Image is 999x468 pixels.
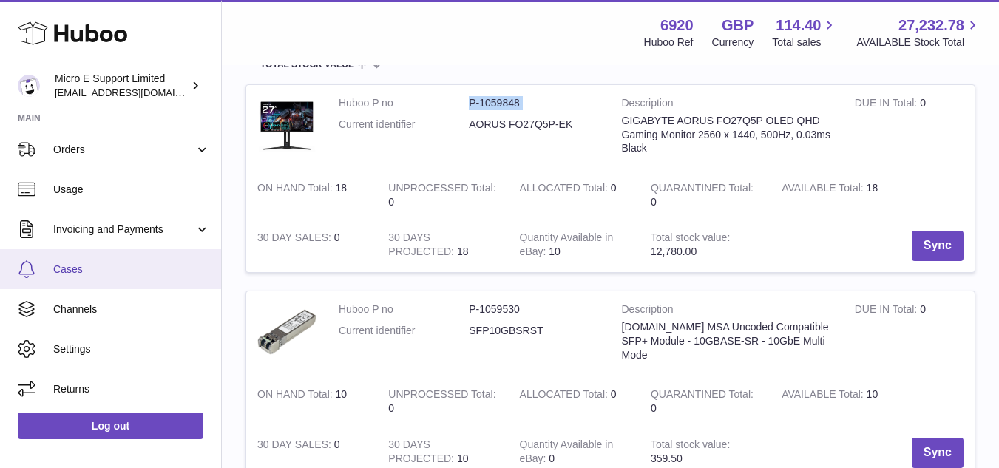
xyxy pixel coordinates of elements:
[53,342,210,356] span: Settings
[509,220,640,272] td: 10
[469,118,599,132] dd: AORUS FO27Q5P-EK
[898,16,964,35] span: 27,232.78
[771,170,901,220] td: 18
[469,96,599,110] dd: P-1059848
[644,35,694,50] div: Huboo Ref
[509,170,640,220] td: 0
[712,35,754,50] div: Currency
[246,220,377,272] td: 0
[855,303,920,319] strong: DUE IN Total
[53,302,210,316] span: Channels
[377,376,508,427] td: 0
[651,388,754,404] strong: QUARANTINED Total
[257,388,336,404] strong: ON HAND Total
[257,438,334,454] strong: 30 DAY SALES
[388,438,457,468] strong: 30 DAYS PROJECTED
[246,170,377,220] td: 18
[782,388,866,404] strong: AVAILABLE Total
[912,231,964,261] button: Sync
[53,143,194,157] span: Orders
[469,302,599,316] dd: P-1059530
[622,114,833,156] div: GIGABYTE AORUS FO27Q5P OLED QHD Gaming Monitor 2560 x 1440, 500Hz, 0.03ms Black
[912,438,964,468] button: Sync
[856,16,981,50] a: 27,232.78 AVAILABLE Stock Total
[651,182,754,197] strong: QUARANTINED Total
[651,231,730,247] strong: Total stock value
[257,302,316,362] img: product image
[388,182,495,197] strong: UNPROCESSED Total
[520,231,614,261] strong: Quantity Available in eBay
[622,302,833,320] strong: Description
[377,220,508,272] td: 18
[388,231,457,261] strong: 30 DAYS PROJECTED
[339,302,469,316] dt: Huboo P no
[776,16,821,35] span: 114.40
[469,324,599,338] dd: SFP10GBSRST
[772,35,838,50] span: Total sales
[622,96,833,114] strong: Description
[651,196,657,208] span: 0
[520,182,611,197] strong: ALLOCATED Total
[772,16,838,50] a: 114.40 Total sales
[339,118,469,132] dt: Current identifier
[377,170,508,220] td: 0
[651,402,657,414] span: 0
[53,183,210,197] span: Usage
[55,87,217,98] span: [EMAIL_ADDRESS][DOMAIN_NAME]
[651,245,697,257] span: 12,780.00
[651,438,730,454] strong: Total stock value
[18,75,40,97] img: contact@micropcsupport.com
[856,35,981,50] span: AVAILABLE Stock Total
[844,85,975,170] td: 0
[771,376,901,427] td: 10
[855,97,920,112] strong: DUE IN Total
[844,291,975,376] td: 0
[257,96,316,155] img: product image
[388,388,495,404] strong: UNPROCESSED Total
[257,231,334,247] strong: 30 DAY SALES
[246,376,377,427] td: 10
[722,16,754,35] strong: GBP
[509,376,640,427] td: 0
[18,413,203,439] a: Log out
[53,262,210,277] span: Cases
[622,320,833,362] div: [DOMAIN_NAME] MSA Uncoded Compatible SFP+ Module - 10GBASE-SR - 10GbE Multi Mode
[257,182,336,197] strong: ON HAND Total
[53,223,194,237] span: Invoicing and Payments
[339,96,469,110] dt: Huboo P no
[782,182,866,197] strong: AVAILABLE Total
[55,72,188,100] div: Micro E Support Limited
[520,438,614,468] strong: Quantity Available in eBay
[53,382,210,396] span: Returns
[660,16,694,35] strong: 6920
[339,324,469,338] dt: Current identifier
[651,452,683,464] span: 359.50
[520,388,611,404] strong: ALLOCATED Total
